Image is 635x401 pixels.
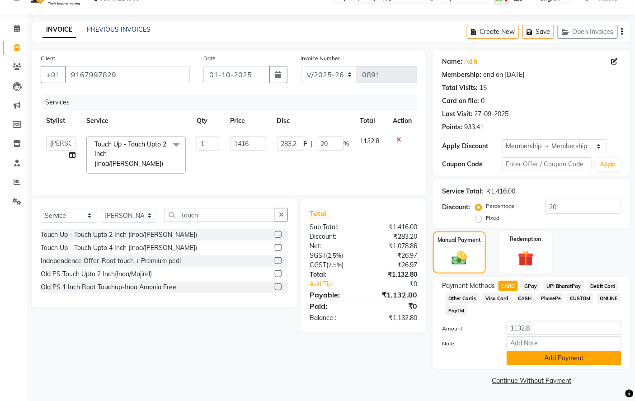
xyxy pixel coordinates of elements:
[87,25,151,33] a: PREVIOUS INVOICES
[42,22,76,38] a: INVOICE
[442,83,478,93] div: Total Visits:
[442,57,462,66] div: Name:
[597,293,621,303] span: ONLINE
[303,251,363,260] div: ( )
[438,236,481,244] label: Manual Payment
[595,158,621,171] button: Apply
[304,139,308,149] span: F
[544,281,584,291] span: UPI BharatPay
[474,109,508,119] div: 27-09-2025
[81,111,191,131] th: Service
[328,261,342,269] span: 2.5%
[163,160,167,168] a: x
[41,66,66,83] button: +91
[507,336,621,350] input: Add Note
[483,293,512,303] span: Visa Card
[363,251,424,260] div: ₹26.97
[442,70,481,80] div: Membership:
[487,187,515,196] div: ₹1,416.00
[374,279,424,289] div: ₹0
[303,222,363,232] div: Sub Total:
[464,123,484,132] div: 933.41
[94,140,166,168] span: Touch Up - Touch Upto 2 Inch (Inoa/[PERSON_NAME])
[41,269,152,279] div: Old PS Touch Upto 2 Inch(Inoa/Majirel)
[567,293,593,303] span: CUSTOM
[464,57,477,66] a: Aditi
[355,111,388,131] th: Total
[303,232,363,241] div: Discount:
[435,340,499,348] label: Note:
[41,283,176,292] div: Old PS 1 Inch Root Touchup-Inoa Amonia Free
[538,293,564,303] span: PhonePe
[442,160,502,169] div: Coupon Code
[515,293,535,303] span: CASH
[303,289,363,300] div: Payable:
[483,70,524,80] div: end on [DATE]
[303,301,363,311] div: Paid:
[513,249,539,269] img: _gift.svg
[522,281,540,291] span: GPay
[301,54,340,62] label: Invoice Number
[363,222,424,232] div: ₹1,416.00
[42,94,424,111] div: Services
[588,281,619,291] span: Debit Card
[41,111,81,131] th: Stylist
[363,313,424,323] div: ₹1,132.80
[191,111,225,131] th: Qty
[507,321,621,335] input: Amount
[502,157,592,171] input: Enter Offer / Coupon Code
[344,139,349,149] span: %
[328,252,341,259] span: 2.5%
[272,111,355,131] th: Disc
[164,208,275,222] input: Search or Scan
[499,281,518,291] span: CARD
[363,260,424,270] div: ₹26.97
[303,241,363,251] div: Net:
[442,281,495,291] span: Payment Methods
[446,293,479,303] span: Other Cards
[447,250,471,267] img: _cash.svg
[442,187,483,196] div: Service Total:
[435,376,629,386] a: Continue Without Payment
[41,54,55,62] label: Client
[303,313,363,323] div: Balance :
[442,142,502,151] div: Apply Discount
[311,139,313,149] span: |
[203,54,216,62] label: Date
[303,279,373,289] a: Add Tip
[510,235,541,243] label: Redemption
[486,202,515,210] label: Percentage
[446,305,467,316] span: PayTM
[480,83,487,93] div: 15
[225,111,272,131] th: Price
[387,111,417,131] th: Action
[363,289,424,300] div: ₹1,132.80
[486,214,499,222] label: Fixed
[65,66,190,83] input: Search by Name/Mobile/Email/Code
[481,96,484,106] div: 0
[435,325,499,333] label: Amount:
[442,203,470,212] div: Discount:
[363,301,424,311] div: ₹0
[303,270,363,279] div: Total:
[363,232,424,241] div: ₹283.20
[467,25,519,39] button: Create New
[41,230,197,240] div: Touch Up - Touch Upto 2 Inch (Inoa/[PERSON_NAME])
[507,351,621,365] button: Add Payment
[310,261,326,269] span: CGST
[558,25,618,39] button: Open Invoices
[310,209,330,218] span: Total
[363,270,424,279] div: ₹1,132.80
[360,137,380,145] span: 1132.8
[41,256,181,266] div: Independence Offer-Root touch + Premium pedi
[363,241,424,251] div: ₹1,078.86
[442,109,472,119] div: Last Visit:
[442,96,479,106] div: Card on file:
[41,243,197,253] div: Touch Up - Touch Upto 4 Inch (Inoa/[PERSON_NAME])
[442,123,462,132] div: Points:
[303,260,363,270] div: ( )
[310,251,326,259] span: SGST
[522,25,554,39] button: Save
